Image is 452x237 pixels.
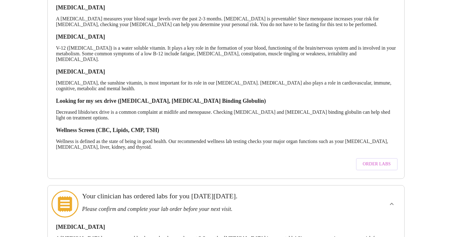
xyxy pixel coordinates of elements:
p: Decreased libido/sex drive is a common complaint at midlife and menopause. Checking [MEDICAL_DATA... [56,109,396,121]
h3: [MEDICAL_DATA] [56,224,396,230]
p: V-12 ([MEDICAL_DATA]) is a water soluble vitamin. It plays a key role in the formation of your bl... [56,45,396,62]
h3: [MEDICAL_DATA] [56,69,396,75]
a: Order Labs [354,155,399,174]
h3: Please confirm and complete your lab order before your next visit. [82,206,336,212]
p: [MEDICAL_DATA], the sunshine vitamin, is most important for its role in our [MEDICAL_DATA]. [MEDI... [56,80,396,91]
h3: [MEDICAL_DATA] [56,34,396,40]
button: Order Labs [356,158,398,170]
h3: Looking for my sex drive ([MEDICAL_DATA], [MEDICAL_DATA] Binding Globulin) [56,98,396,104]
p: Wellness is defined as the state of being in good health. Our recommended wellness lab testing ch... [56,139,396,150]
button: show more [384,196,399,212]
p: A [MEDICAL_DATA] measures your blood sugar levels over the past 2-3 months. [MEDICAL_DATA] is pre... [56,16,396,27]
h3: [MEDICAL_DATA] [56,4,396,11]
span: Order Labs [363,160,391,168]
h3: Your clinician has ordered labs for you [DATE][DATE]. [82,192,336,200]
h3: Wellness Screen (CBC, Lipids, CMP, TSH) [56,127,396,134]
